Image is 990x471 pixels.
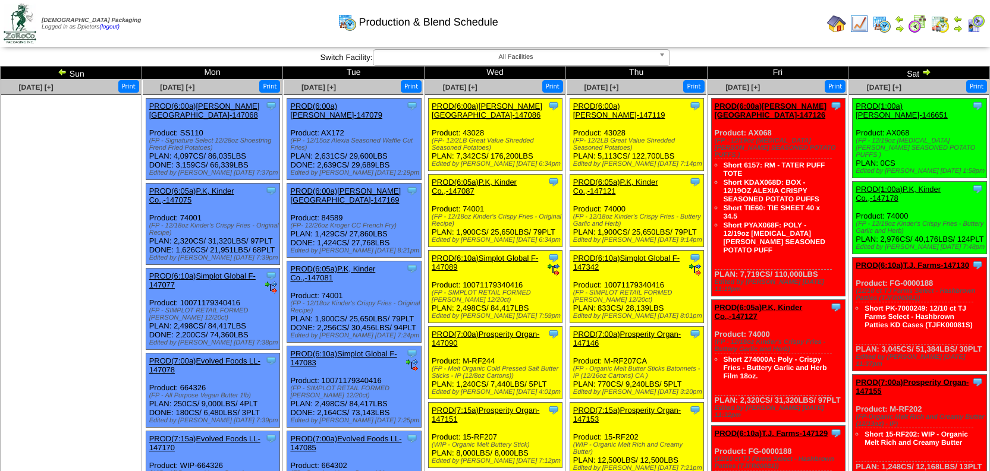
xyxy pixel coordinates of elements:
[290,434,401,452] a: PROD(7:00a)Evolved Foods LL-147085
[290,300,420,314] div: (FP - 12/18oz Kinder's Crispy Fries - Original Recipe)
[338,12,357,31] img: calendarprod.gif
[429,175,562,247] div: Product: 74001 PLAN: 1,900CS / 25,650LBS / 79PLT
[542,80,563,93] button: Print
[359,16,498,29] span: Production & Blend Schedule
[378,50,654,64] span: All Facilities
[432,406,539,423] a: PROD(7:15a)Prosperity Organ-147151
[830,427,842,439] img: Tooltip
[287,346,421,428] div: Product: 10071179340416 PLAN: 2,498CS / 84,417LBS DONE: 2,164CS / 73,143LBS
[689,100,701,112] img: Tooltip
[856,353,986,368] div: Edited by [PERSON_NAME] [DATE] 11:37pm
[865,304,972,329] a: Short PK-7000249: 12/10 ct TJ Farms Select - Hashbrown Patties KD Cases (TJFK00081S)
[853,258,986,371] div: Product: FG-0000188 PLAN: 3,045CS / 51,384LBS / 30PLT
[573,102,665,119] a: PROD(6:00a)[PERSON_NAME]-147119
[715,339,845,353] div: (FP - 12/18oz Kinder's Crispy Fries - Buttery Garlic and Herb)
[432,137,562,151] div: (FP- 12/2LB Great Value Shredded Seasoned Potatoes)
[827,14,846,33] img: home.gif
[853,99,986,178] div: Product: AX068 PLAN: 0CS
[573,388,703,396] div: Edited by [PERSON_NAME] [DATE] 3:20pm
[856,261,969,270] a: PROD(6:10a)T.J. Farms-147130
[908,14,927,33] img: calendarblend.gif
[548,328,560,340] img: Tooltip
[149,222,279,236] div: (FP - 12/18oz Kinder's Crispy Fries - Original Recipe)
[573,406,681,423] a: PROD(7:15a)Prosperity Organ-147153
[149,102,260,119] a: PROD(6:00a)[PERSON_NAME][GEOGRAPHIC_DATA]-147068
[972,183,983,195] img: Tooltip
[570,99,703,171] div: Product: 43028 PLAN: 5,113CS / 122,700LBS
[931,14,950,33] img: calendarinout.gif
[149,392,279,399] div: (FP - All Purpose Vegan Butter 1lb)
[724,161,825,178] a: Short 6157: RM - TATER PUFF TOTE
[573,160,703,167] div: Edited by [PERSON_NAME] [DATE] 7:14pm
[265,282,277,293] img: ediSmall.gif
[856,413,986,428] div: (FP-Organic Melt Rich and Creamy Butter (12/13oz) - IP)
[895,14,904,24] img: arrowleft.gif
[432,457,562,464] div: Edited by [PERSON_NAME] [DATE] 7:12pm
[707,67,848,80] td: Fri
[573,441,703,456] div: (WIP - Organic Melt Rich and Creamy Butter)
[966,80,987,93] button: Print
[825,80,846,93] button: Print
[573,137,703,151] div: (FP- 12/2LB Great Value Shredded Seasoned Potatoes)
[715,279,845,293] div: Edited by [PERSON_NAME] [DATE] 11:19pm
[711,99,845,296] div: Product: AX068 PLAN: 7,719CS / 110,000LBS
[146,353,279,428] div: Product: 664326 PLAN: 250CS / 9,000LBS / 4PLT DONE: 180CS / 6,480LBS / 3PLT
[142,67,283,80] td: Mon
[290,349,397,367] a: PROD(6:10a)Simplot Global F-147083
[573,236,703,244] div: Edited by [PERSON_NAME] [DATE] 9:14pm
[290,222,420,229] div: (FP- 12/26oz Kroger CC French Fry)
[432,160,562,167] div: Edited by [PERSON_NAME] [DATE] 6:34pm
[149,137,279,151] div: (FP - Signature Select 12/28oz Shoestring Frend Fried Potatoes)
[432,254,538,271] a: PROD(6:10a)Simplot Global F-147089
[432,365,562,380] div: (FP - Melt Organic Cold Pressed Salt Butter Sticks - IP (12/8oz Cartons))
[290,102,382,119] a: PROD(6:00a)[PERSON_NAME]-147079
[290,247,420,254] div: Edited by [PERSON_NAME] [DATE] 8:21pm
[856,220,986,235] div: (FP - 12/18oz Kinder's Crispy Fries - Buttery Garlic and Herb)
[429,327,562,399] div: Product: M-RF244 PLAN: 1,240CS / 7,440LBS / 5PLT
[715,303,803,321] a: PROD(6:05a)P.K, Kinder Co.,-147127
[290,137,420,151] div: (FP - 12/15oz Alexia Seasoned Waffle Cut Fries)
[146,184,279,265] div: Product: 74001 PLAN: 2,320CS / 31,320LBS / 97PLT DONE: 1,626CS / 21,951LBS / 68PLT
[259,80,280,93] button: Print
[966,14,985,33] img: calendarcustomer.gif
[725,83,760,91] a: [DATE] [+]
[432,213,562,227] div: (FP - 12/18oz Kinder's Crispy Fries - Original Recipe)
[42,17,141,24] span: [DEMOGRAPHIC_DATA] Packaging
[856,137,986,159] div: (FP - 12/19oz [MEDICAL_DATA][PERSON_NAME] SEASONED POTATO PUFFS )
[830,100,842,112] img: Tooltip
[406,432,418,444] img: Tooltip
[715,137,845,159] div: (FP - 12/19oz [MEDICAL_DATA][PERSON_NAME] SEASONED POTATO PUFFS )
[715,102,827,119] a: PROD(6:00a)[PERSON_NAME][GEOGRAPHIC_DATA]-147126
[872,14,891,33] img: calendarprod.gif
[856,167,986,175] div: Edited by [PERSON_NAME] [DATE] 1:58pm
[573,330,681,347] a: PROD(7:00a)Prosperity Organ-147146
[4,4,36,43] img: zoroco-logo-small.webp
[406,347,418,359] img: Tooltip
[301,83,336,91] a: [DATE] [+]
[573,365,703,380] div: (FP - Organic Melt Butter Sticks Batonnets - IP (12/16oz Cartons) CA )
[432,178,517,195] a: PROD(6:05a)P.K, Kinder Co.,-147087
[265,185,277,197] img: Tooltip
[573,254,680,271] a: PROD(6:10a)Simplot Global F-147342
[689,176,701,188] img: Tooltip
[265,270,277,282] img: Tooltip
[856,244,986,251] div: Edited by [PERSON_NAME] [DATE] 7:48pm
[867,83,901,91] a: [DATE] [+]
[689,264,701,276] img: ediSmall.gif
[290,264,375,282] a: PROD(6:05a)P.K, Kinder Co.,-147081
[570,327,703,399] div: Product: M-RF207CA PLAN: 770CS / 9,240LBS / 5PLT
[19,83,54,91] a: [DATE] [+]
[149,169,279,176] div: Edited by [PERSON_NAME] [DATE] 7:37pm
[689,328,701,340] img: Tooltip
[972,376,983,388] img: Tooltip
[118,80,139,93] button: Print
[724,204,821,220] a: Short TIE60: TIE SHEET 40 x 34.5
[683,80,704,93] button: Print
[548,176,560,188] img: Tooltip
[548,404,560,416] img: Tooltip
[42,17,141,30] span: Logged in as Dpieters
[429,251,562,323] div: Product: 10071179340416 PLAN: 2,498CS / 84,417LBS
